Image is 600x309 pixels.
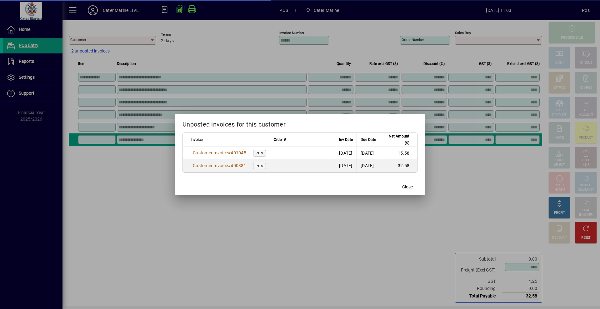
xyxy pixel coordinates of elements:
[193,150,228,155] span: Customer Invoice
[256,151,263,155] span: POS
[191,149,248,156] a: Customer Invoice#401045
[397,181,417,192] button: Close
[361,136,376,143] span: Due Date
[191,162,248,169] a: Customer Invoice#400381
[357,147,380,159] td: [DATE]
[191,136,202,143] span: Invoice
[357,159,380,172] td: [DATE]
[335,147,357,159] td: [DATE]
[175,114,425,132] h2: Unposted invoices for this customer
[380,159,417,172] td: 32.58
[228,163,231,168] span: #
[384,133,409,147] span: Net Amount ($)
[231,163,246,168] span: 400381
[335,159,357,172] td: [DATE]
[256,164,263,168] span: POS
[231,150,246,155] span: 401045
[193,163,228,168] span: Customer Invoice
[228,150,231,155] span: #
[380,147,417,159] td: 15.58
[339,136,353,143] span: Inv Date
[274,136,286,143] span: Order #
[402,184,413,190] span: Close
